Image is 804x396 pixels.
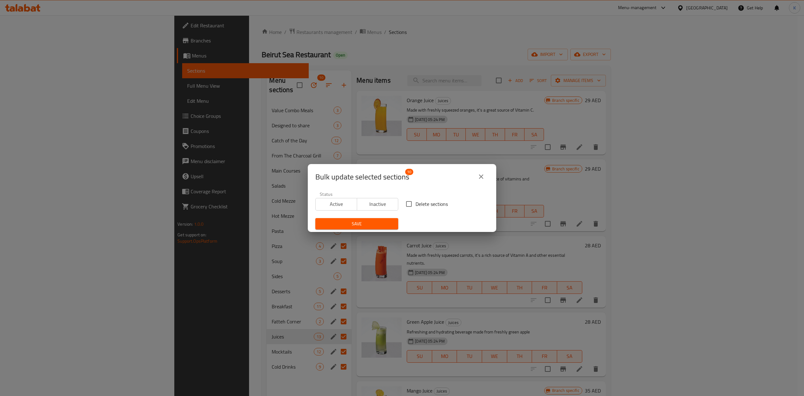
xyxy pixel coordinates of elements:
[405,169,413,175] span: 10
[318,200,355,209] span: Active
[357,198,399,211] button: Inactive
[416,200,448,208] span: Delete sections
[315,198,357,211] button: Active
[474,169,489,184] button: close
[315,218,398,230] button: Save
[320,220,393,228] span: Save
[315,172,409,182] span: Selected section count
[360,200,396,209] span: Inactive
